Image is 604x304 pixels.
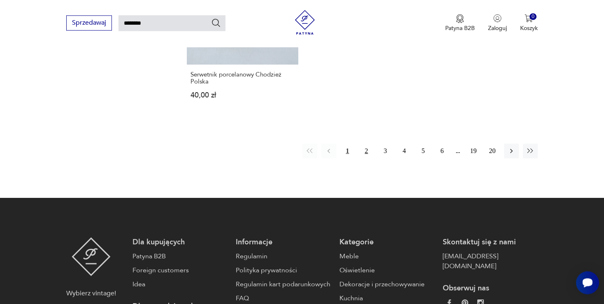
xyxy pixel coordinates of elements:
[485,144,500,158] button: 20
[520,24,538,32] p: Koszyk
[435,144,450,158] button: 6
[236,251,331,261] a: Regulamin
[132,265,228,275] a: Foreign customers
[416,144,431,158] button: 5
[236,237,331,247] p: Informacje
[293,10,317,35] img: Patyna - sklep z meblami i dekoracjami vintage
[339,265,434,275] a: Oświetlenie
[530,13,537,20] div: 0
[236,265,331,275] a: Polityka prywatności
[72,237,111,276] img: Patyna - sklep z meblami i dekoracjami vintage
[211,18,221,28] button: Szukaj
[525,14,533,22] img: Ikona koszyka
[359,144,374,158] button: 2
[466,144,481,158] button: 19
[378,144,393,158] button: 3
[339,251,434,261] a: Meble
[236,279,331,289] a: Regulamin kart podarunkowych
[339,293,434,303] a: Kuchnia
[520,14,538,32] button: 0Koszyk
[456,14,464,23] img: Ikona medalu
[445,14,475,32] a: Ikona medaluPatyna B2B
[132,237,228,247] p: Dla kupujących
[190,71,295,85] h3: Serwetnik porcelanowy Chodzież Polska
[443,251,538,271] a: [EMAIL_ADDRESS][DOMAIN_NAME]
[443,237,538,247] p: Skontaktuj się z nami
[66,21,112,26] a: Sprzedawaj
[236,293,331,303] a: FAQ
[488,24,507,32] p: Zaloguj
[66,15,112,30] button: Sprzedawaj
[66,288,116,298] p: Wybierz vintage!
[397,144,412,158] button: 4
[493,14,502,22] img: Ikonka użytkownika
[576,271,599,294] iframe: Smartsupp widget button
[340,144,355,158] button: 1
[445,14,475,32] button: Patyna B2B
[488,14,507,32] button: Zaloguj
[339,237,434,247] p: Kategorie
[132,279,228,289] a: Idea
[132,251,228,261] a: Patyna B2B
[190,92,295,99] p: 40,00 zł
[445,24,475,32] p: Patyna B2B
[339,279,434,289] a: Dekoracje i przechowywanie
[443,283,538,293] p: Obserwuj nas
